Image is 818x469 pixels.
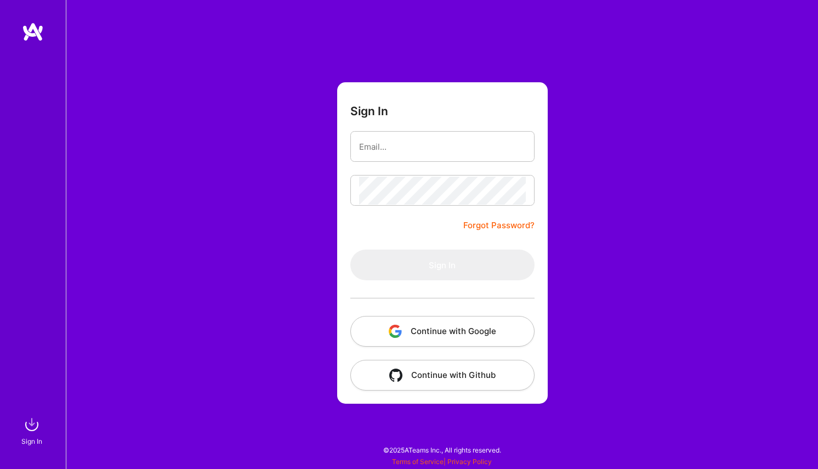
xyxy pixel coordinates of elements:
[350,316,535,347] button: Continue with Google
[389,325,402,338] img: icon
[392,457,444,466] a: Terms of Service
[359,133,526,161] input: Email...
[389,369,402,382] img: icon
[66,436,818,464] div: © 2025 ATeams Inc., All rights reserved.
[22,22,44,42] img: logo
[23,414,43,447] a: sign inSign In
[21,436,42,447] div: Sign In
[350,104,388,118] h3: Sign In
[463,219,535,232] a: Forgot Password?
[350,250,535,280] button: Sign In
[21,414,43,436] img: sign in
[392,457,492,466] span: |
[350,360,535,391] button: Continue with Github
[447,457,492,466] a: Privacy Policy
